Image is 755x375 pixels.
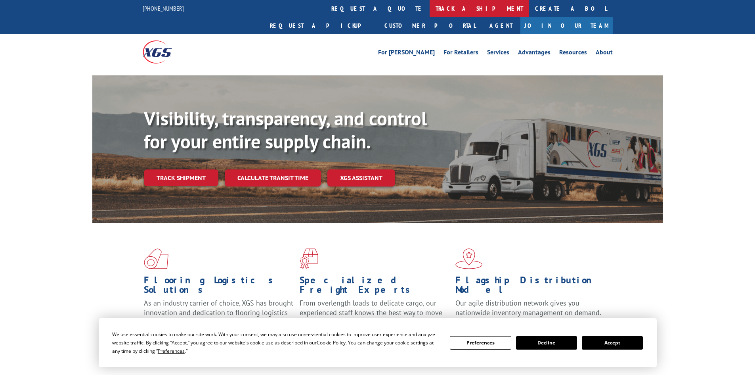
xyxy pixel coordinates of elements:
a: Calculate transit time [225,169,321,187]
a: About [596,49,613,58]
a: XGS ASSISTANT [327,169,395,187]
b: Visibility, transparency, and control for your entire supply chain. [144,106,427,154]
div: We use essential cookies to make our site work. With your consent, we may also use non-essential ... [112,330,440,355]
img: xgs-icon-focused-on-flooring-red [300,248,318,269]
button: Preferences [450,336,511,350]
span: Cookie Policy [317,339,346,346]
a: Resources [559,49,587,58]
a: Customer Portal [378,17,482,34]
button: Accept [582,336,643,350]
h1: Flooring Logistics Solutions [144,275,294,298]
a: Services [487,49,509,58]
img: xgs-icon-total-supply-chain-intelligence-red [144,248,168,269]
h1: Specialized Freight Experts [300,275,449,298]
a: Track shipment [144,169,218,186]
button: Decline [516,336,577,350]
h1: Flagship Distribution Model [455,275,605,298]
a: [PHONE_NUMBER] [143,4,184,12]
a: Request a pickup [264,17,378,34]
span: Preferences [158,348,185,354]
img: xgs-icon-flagship-distribution-model-red [455,248,483,269]
p: From overlength loads to delicate cargo, our experienced staff knows the best way to move your fr... [300,298,449,334]
a: For [PERSON_NAME] [378,49,435,58]
a: Join Our Team [520,17,613,34]
div: Cookie Consent Prompt [99,318,657,367]
a: Advantages [518,49,550,58]
a: For Retailers [443,49,478,58]
span: Our agile distribution network gives you nationwide inventory management on demand. [455,298,601,317]
a: Agent [482,17,520,34]
span: As an industry carrier of choice, XGS has brought innovation and dedication to flooring logistics... [144,298,293,327]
